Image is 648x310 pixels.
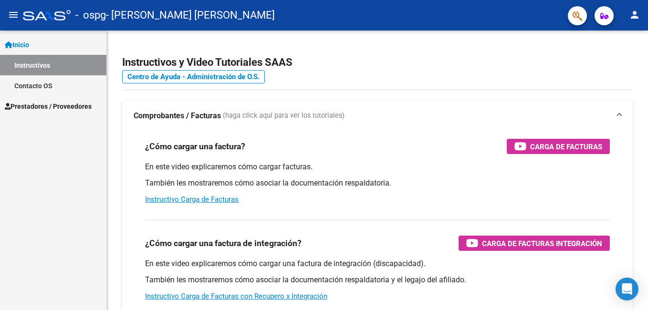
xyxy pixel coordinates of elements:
[145,162,610,172] p: En este video explicaremos cómo cargar facturas.
[134,111,221,121] strong: Comprobantes / Facturas
[616,278,638,300] div: Open Intercom Messenger
[145,292,327,300] a: Instructivo Carga de Facturas con Recupero x Integración
[145,195,239,204] a: Instructivo Carga de Facturas
[507,139,610,154] button: Carga de Facturas
[145,140,245,153] h3: ¿Cómo cargar una factura?
[223,111,345,121] span: (haga click aquí para ver los tutoriales)
[106,5,275,26] span: - [PERSON_NAME] [PERSON_NAME]
[530,141,602,153] span: Carga de Facturas
[145,275,610,285] p: También les mostraremos cómo asociar la documentación respaldatoria y el legajo del afiliado.
[122,70,265,83] a: Centro de Ayuda - Administración de O.S.
[459,236,610,251] button: Carga de Facturas Integración
[122,53,633,72] h2: Instructivos y Video Tutoriales SAAS
[629,9,640,21] mat-icon: person
[145,237,302,250] h3: ¿Cómo cargar una factura de integración?
[122,101,633,131] mat-expansion-panel-header: Comprobantes / Facturas (haga click aquí para ver los tutoriales)
[8,9,19,21] mat-icon: menu
[145,258,610,269] p: En este video explicaremos cómo cargar una factura de integración (discapacidad).
[145,178,610,188] p: También les mostraremos cómo asociar la documentación respaldatoria.
[5,101,92,112] span: Prestadores / Proveedores
[5,40,29,50] span: Inicio
[75,5,106,26] span: - ospg
[482,238,602,249] span: Carga de Facturas Integración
